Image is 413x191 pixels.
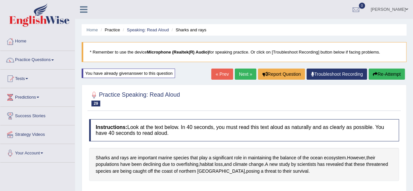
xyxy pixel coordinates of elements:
[258,69,305,80] button: Report Question
[143,161,161,168] span: Click to see word definition
[0,125,75,142] a: Strategy Videos
[269,161,278,168] span: Click to see word definition
[265,168,277,175] span: Click to see word definition
[359,3,365,9] span: 0
[199,154,208,161] span: Click to see word definition
[138,154,157,161] span: Click to see word definition
[99,27,120,33] li: Practice
[174,168,178,175] span: Click to see word definition
[233,161,247,168] span: Click to see word definition
[297,161,316,168] span: Click to see word definition
[89,148,399,181] div: . , , , . , .
[307,69,367,80] a: Troubleshoot Recording
[0,32,75,49] a: Home
[369,69,405,80] button: Re-Attempt
[162,168,172,175] span: Click to see word definition
[96,161,119,168] span: Click to see word definition
[273,154,279,161] span: Click to see word definition
[91,101,100,106] span: 29
[243,154,246,161] span: Click to see word definition
[214,161,223,168] span: Click to see word definition
[96,124,127,130] b: Instructions:
[246,168,260,175] span: Click to see word definition
[179,168,196,175] span: Click to see word definition
[366,161,388,168] span: Click to see word definition
[326,161,343,168] span: Click to see word definition
[133,168,147,175] span: Click to see word definition
[324,154,346,161] span: Click to see word definition
[147,50,209,55] b: Microphone (Realtek(R) Audio)
[347,154,365,161] span: Click to see word definition
[173,154,189,161] span: Click to see word definition
[293,168,308,175] span: Click to see word definition
[171,161,175,168] span: Click to see word definition
[224,161,231,168] span: Click to see word definition
[297,154,301,161] span: Click to see word definition
[87,27,98,32] a: Home
[278,168,281,175] span: Click to see word definition
[96,154,110,161] span: Click to see word definition
[120,154,129,161] span: Click to see word definition
[199,161,213,168] span: Click to see word definition
[317,161,325,168] span: Click to see word definition
[0,144,75,160] a: Your Account
[170,27,206,33] li: Sharks and rays
[176,161,199,168] span: Click to see word definition
[248,154,271,161] span: Click to see word definition
[279,161,290,168] span: Click to see word definition
[209,154,211,161] span: Click to see word definition
[280,154,296,161] span: Click to see word definition
[211,69,233,80] a: « Prev
[291,161,296,168] span: Click to see word definition
[0,88,75,104] a: Predictions
[120,168,131,175] span: Click to see word definition
[303,154,309,161] span: Click to see word definition
[132,161,142,168] span: Click to see word definition
[261,168,263,175] span: Click to see word definition
[96,168,111,175] span: Click to see word definition
[197,168,245,175] span: Click to see word definition
[234,154,242,161] span: Click to see word definition
[249,161,264,168] span: Click to see word definition
[0,51,75,67] a: Practice Questions
[265,161,268,168] span: Click to see word definition
[162,161,170,168] span: Click to see word definition
[235,69,256,80] a: Next »
[89,90,180,106] h2: Practice Speaking: Read Aloud
[0,70,75,86] a: Tests
[190,154,198,161] span: Click to see word definition
[82,42,406,62] blockquote: * Remember to use the device for speaking practice. Or click on [Troubleshoot Recording] button b...
[154,168,160,175] span: Click to see word definition
[111,154,119,161] span: Click to see word definition
[148,168,153,175] span: Click to see word definition
[0,107,75,123] a: Success Stories
[89,119,399,141] h4: Look at the text below. In 40 seconds, you must read this text aloud as naturally and as clearly ...
[112,168,119,175] span: Click to see word definition
[354,161,365,168] span: Click to see word definition
[158,154,172,161] span: Click to see word definition
[283,168,292,175] span: Click to see word definition
[82,69,175,78] div: You have already given answer to this question
[213,154,233,161] span: Click to see word definition
[345,161,352,168] span: Click to see word definition
[310,154,323,161] span: Click to see word definition
[130,154,136,161] span: Click to see word definition
[120,161,130,168] span: Click to see word definition
[127,27,169,32] a: Speaking: Read Aloud
[366,154,375,161] span: Click to see word definition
